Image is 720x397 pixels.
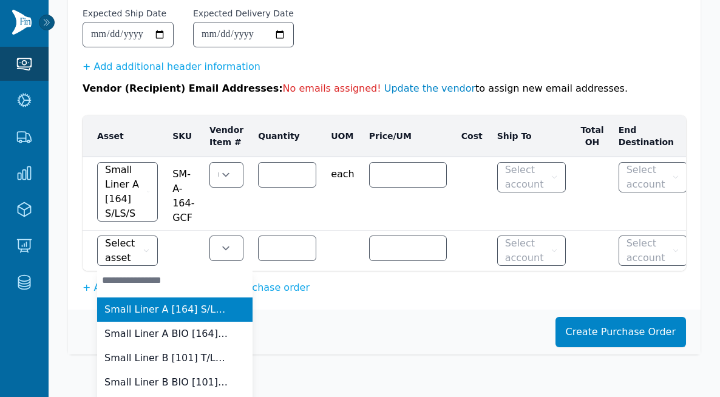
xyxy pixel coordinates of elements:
img: Finventory [12,10,32,35]
button: Select account [619,162,688,192]
th: UOM [324,115,362,157]
th: Price/UM [362,115,454,157]
button: Select account [497,162,566,192]
th: End Destination [611,115,695,157]
span: Select account [627,236,670,265]
button: + Add another line item to this purchase order [83,280,310,295]
label: Expected Ship Date [83,7,166,19]
th: Asset [83,115,165,157]
button: Create Purchase Order [555,317,686,347]
th: Quantity [251,115,324,157]
span: to assign new email addresses. [283,83,628,94]
th: Cost [454,115,490,157]
a: Update the vendor [384,83,475,94]
th: SKU [165,115,202,157]
span: Small Liner A [164] S/LS/S [105,163,144,221]
span: Vendor (Recipient) Email Addresses: [83,83,283,94]
button: + Add additional header information [83,59,260,74]
button: Select account [497,236,566,266]
span: Select account [505,163,549,192]
span: Select account [627,163,670,192]
input: Select asset [97,268,253,293]
span: each [331,162,355,182]
span: Select asset [105,236,140,265]
th: Total OH [573,115,611,157]
span: No emails assigned! [283,83,381,94]
button: Small Liner A [164] S/LS/S [97,162,158,222]
button: Select account [619,236,688,266]
td: SM-A-164-GCF [165,157,202,231]
th: Ship To [490,115,574,157]
button: Select asset [97,236,158,266]
span: Select account [505,236,549,265]
th: Vendor Item # [202,115,251,157]
label: Expected Delivery Date [193,7,294,19]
